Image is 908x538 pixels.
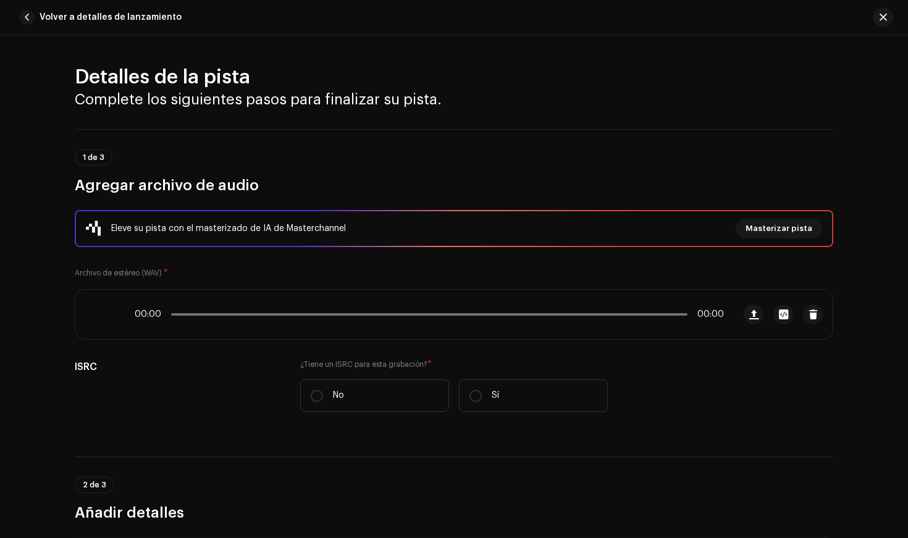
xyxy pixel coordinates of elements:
h3: Complete los siguientes pasos para finalizar su pista. [75,90,833,109]
h5: ISRC [75,359,280,374]
div: Eleve su pista con el masterizado de IA de Masterchannel [111,221,346,236]
span: 00:00 [692,309,724,319]
h2: Detalles de la pista [75,65,833,90]
button: Masterizar pista [736,219,822,238]
label: ¿Tiene un ISRC para esta grabación? [300,359,608,369]
span: Masterizar pista [746,216,812,241]
p: No [333,389,344,402]
h3: Agregar archivo de audio [75,175,833,195]
p: Sí [492,389,499,402]
h3: Añadir detalles [75,503,833,523]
